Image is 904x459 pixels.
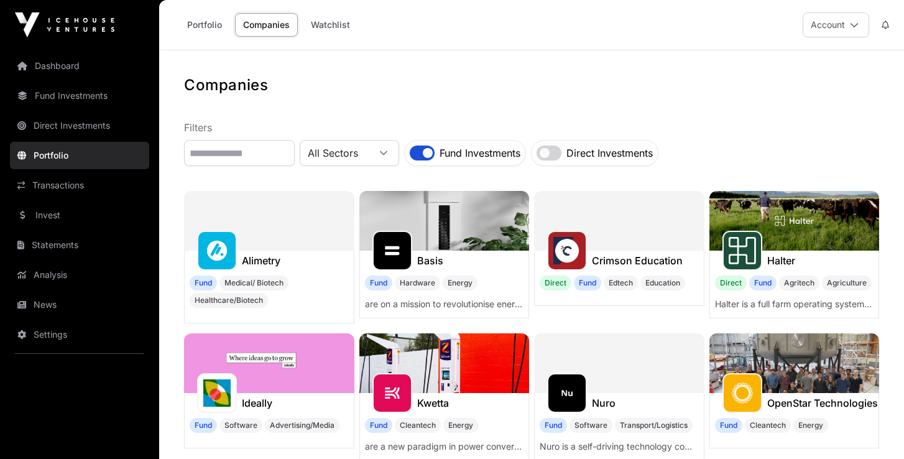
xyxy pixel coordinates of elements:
[400,278,435,288] span: Hardware
[242,253,280,268] a: Alimetry
[10,82,149,109] a: Fund Investments
[10,321,149,348] a: Settings
[553,237,581,264] img: unnamed.jpg
[365,440,524,453] p: are a new paradigm in power conversion.
[10,231,149,259] a: Statements
[540,276,571,290] span: Direct
[203,379,231,407] img: 1691116078143.jpeg
[767,253,795,268] a: Halter
[767,396,878,410] a: OpenStar Technologies
[190,276,217,290] span: Fund
[784,278,814,288] span: Agritech
[270,420,334,430] span: Advertising/Media
[179,13,230,37] a: Portfolio
[540,440,699,453] p: Nuro is a self-driving technology company on a mission to make autonomy accessible to all.
[10,291,149,318] a: News
[827,278,867,288] span: Agriculture
[574,276,601,290] span: Fund
[540,418,567,433] span: Fund
[203,237,231,264] img: Alimetry.svg
[715,298,874,310] p: Halter is a full farm operating system. Better for the planet, better for the animals, better for...
[300,142,369,164] span: All Sectors
[15,12,114,37] img: Icehouse Ventures Logo
[303,13,358,37] a: Watchlist
[184,333,354,393] img: Ideally
[729,237,756,264] img: Halter-Favicon.svg
[798,420,823,430] span: Energy
[224,420,257,430] span: Software
[184,75,879,95] h1: Companies
[10,142,149,169] a: Portfolio
[242,396,272,410] a: Ideally
[592,253,683,268] a: Crimson Education
[448,278,473,288] span: Energy
[365,276,392,290] span: Fund
[566,146,653,160] label: Direct Investments
[400,420,436,430] span: Cleantech
[417,396,449,410] a: Kwetta
[10,202,149,229] a: Invest
[359,191,530,251] img: Basis
[620,420,688,430] span: Transport/Logistics
[715,276,747,290] span: Direct
[10,261,149,289] a: Analysis
[10,112,149,139] a: Direct Investments
[645,278,680,288] span: Education
[417,253,443,268] a: Basis
[184,120,879,135] p: Filters
[235,13,298,37] a: Companies
[224,278,284,288] span: Medical/ Biotech
[553,379,581,407] img: nuro436.png
[592,396,616,410] a: Nuro
[359,333,530,393] img: Kwetta
[842,399,904,459] iframe: Chat Widget
[709,191,880,251] img: Halter
[574,420,607,430] span: Software
[609,278,633,288] span: Edtech
[803,12,869,37] button: Account
[379,379,406,407] img: SVGs_Kwetta.svg
[365,298,524,310] p: are on a mission to revolutionise energy.
[195,295,263,305] span: Healthcare/Biotech
[190,418,217,433] span: Fund
[10,172,149,199] a: Transactions
[729,379,756,407] img: OpenStar.svg
[448,420,473,430] span: Energy
[709,333,880,393] img: OpenStar Technologies
[750,420,786,430] span: Cleantech
[365,418,392,433] span: Fund
[715,418,742,433] span: Fund
[10,52,149,80] a: Dashboard
[749,276,777,290] span: Fund
[379,237,406,264] img: SVGs_Basis.svg
[440,146,520,160] label: Fund Investments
